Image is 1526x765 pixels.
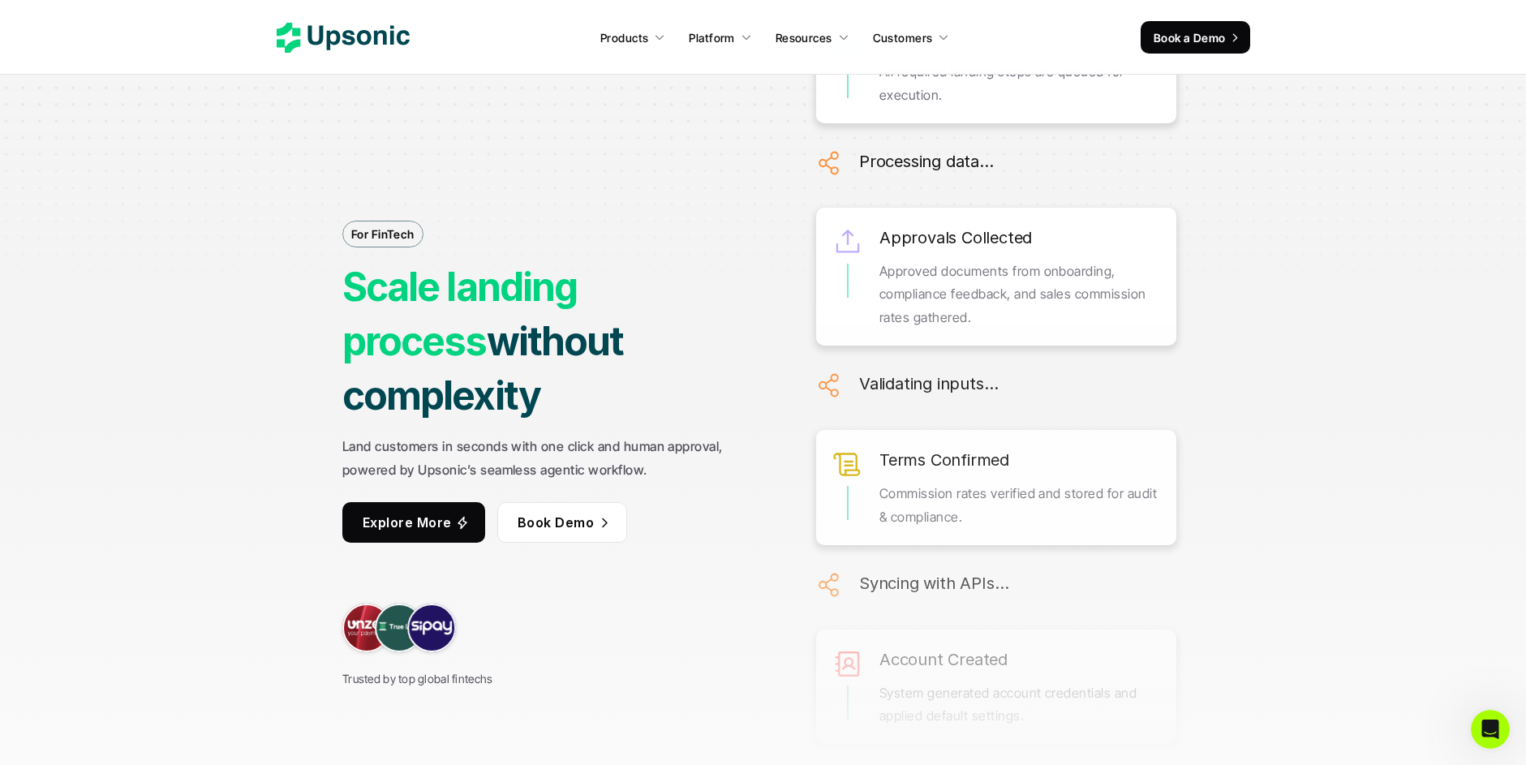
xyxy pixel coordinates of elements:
h6: Approvals Collected [879,224,1032,251]
strong: without complexity [342,317,630,419]
h6: Processing data… [859,148,994,175]
p: Resources [776,29,832,46]
a: Products [591,23,675,52]
p: All required landing steps are queued for execution. [879,60,1160,107]
p: For FinTech [351,226,415,243]
p: Platform [689,29,734,46]
p: Customers [873,29,933,46]
p: Book Demo [517,511,593,535]
strong: Scale landing process [342,263,584,365]
p: Approved documents from onboarding, compliance feedback, and sales commission rates gathered. [879,260,1160,329]
p: Products [600,29,648,46]
iframe: Intercom live chat [1471,710,1510,749]
h6: Terms Confirmed [879,446,1009,474]
h6: Syncing with APIs… [859,569,1008,597]
strong: Land customers in seconds with one click and human approval, powered by Upsonic’s seamless agenti... [342,438,726,478]
p: Explore More [363,511,452,535]
a: Explore More [342,502,485,543]
a: Book Demo [496,502,626,543]
p: Book a Demo [1154,29,1226,46]
p: System generated account credentials and applied default settings. [879,681,1160,728]
h6: Validating inputs… [859,370,998,398]
p: Trusted by top global fintechs [342,668,492,689]
p: Commission rates verified and stored for audit & compliance. [879,482,1160,529]
h6: Account Created [879,646,1008,673]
